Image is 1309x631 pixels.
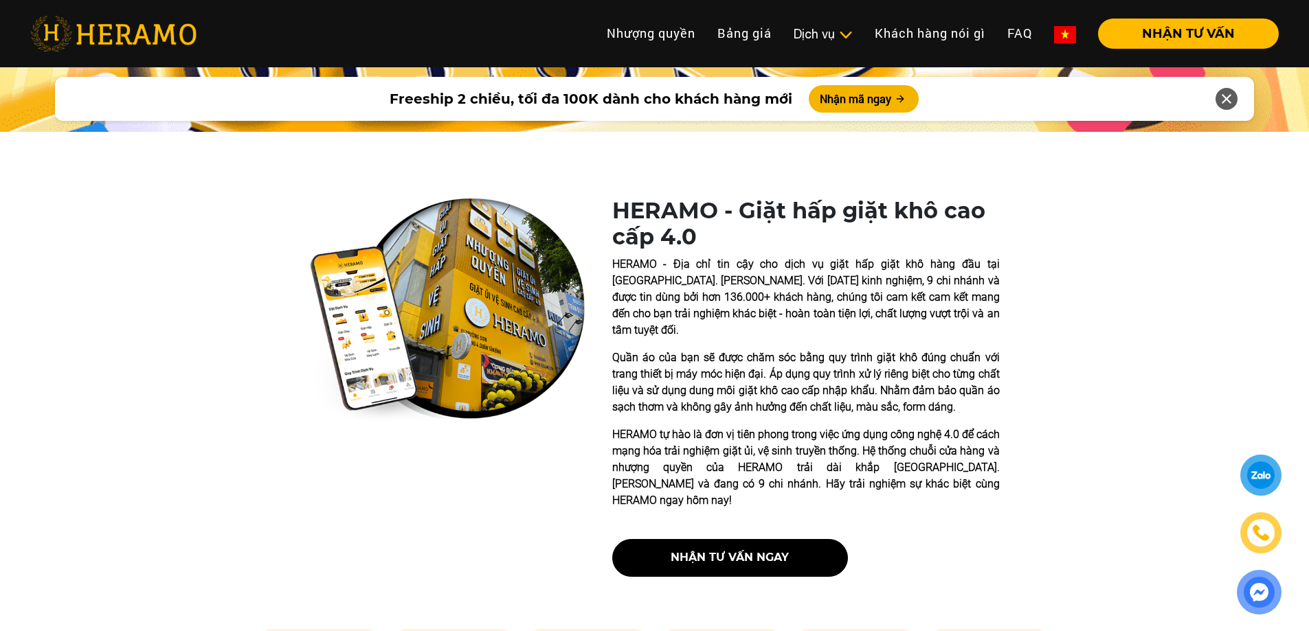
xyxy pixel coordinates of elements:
[864,19,996,48] a: Khách hàng nói gì
[1054,26,1076,43] img: vn-flag.png
[310,198,585,423] img: heramo-quality-banner
[1098,19,1279,49] button: NHẬN TƯ VẤN
[1241,513,1280,552] a: phone-icon
[30,16,197,51] img: heramo-logo.png
[809,85,919,113] button: Nhận mã ngay
[596,19,706,48] a: Nhượng quyền
[838,28,853,42] img: subToggleIcon
[706,19,783,48] a: Bảng giá
[1087,27,1279,40] a: NHẬN TƯ VẤN
[612,426,1000,509] p: HERAMO tự hào là đơn vị tiên phong trong việc ứng dụng công nghệ 4.0 để cách mạng hóa trải nghiệm...
[390,89,792,109] span: Freeship 2 chiều, tối đa 100K dành cho khách hàng mới
[612,256,1000,339] p: HERAMO - Địa chỉ tin cậy cho dịch vụ giặt hấp giặt khô hàng đầu tại [GEOGRAPHIC_DATA]. [PERSON_NA...
[996,19,1043,48] a: FAQ
[612,349,1000,415] p: Quần áo của bạn sẽ được chăm sóc bằng quy trình giặt khô đúng chuẩn với trang thiết bị máy móc hi...
[794,25,853,43] div: Dịch vụ
[1251,523,1271,543] img: phone-icon
[612,198,1000,251] h1: HERAMO - Giặt hấp giặt khô cao cấp 4.0
[612,539,848,577] button: nhận tư vấn ngay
